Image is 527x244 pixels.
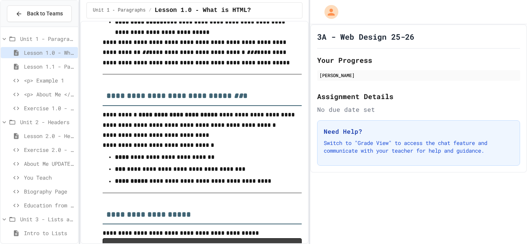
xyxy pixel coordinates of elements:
span: Lesson 1.0 - What is HTML? [155,6,251,15]
span: <p> About Me </p> [24,90,75,98]
h2: Assignment Details [317,91,520,102]
span: / [149,7,152,13]
span: <p> Example 1 [24,76,75,84]
h2: Your Progress [317,55,520,66]
span: Lesson 1.0 - What is HTML? [24,49,75,57]
div: No due date set [317,105,520,114]
span: You Teach [24,173,75,182]
button: Back to Teams [7,5,72,22]
span: Unit 3 - Lists and Links [20,215,75,223]
p: Switch to "Grade View" to access the chat feature and communicate with your teacher for help and ... [324,139,513,155]
div: My Account [316,3,340,21]
span: Education from Scratch [24,201,75,209]
h3: Need Help? [324,127,513,136]
span: Exercise 1.0 - Two Truths and a Lie [24,104,75,112]
div: [PERSON_NAME] [319,72,518,79]
h1: 3A - Web Design 25-26 [317,31,414,42]
span: Lesson 2.0 - Headers [24,132,75,140]
span: Back to Teams [27,10,63,18]
span: Lesson 1.1 - Paragraphs [24,62,75,71]
span: Unit 1 - Paragraphs [93,7,146,13]
span: Intro to Lists [24,229,75,237]
span: Unit 1 - Paragraphs [20,35,75,43]
span: About Me UPDATE with Headers [24,160,75,168]
span: Exercise 2.0 - Header Practice [24,146,75,154]
span: Unit 2 - Headers [20,118,75,126]
span: Biography Page [24,187,75,195]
